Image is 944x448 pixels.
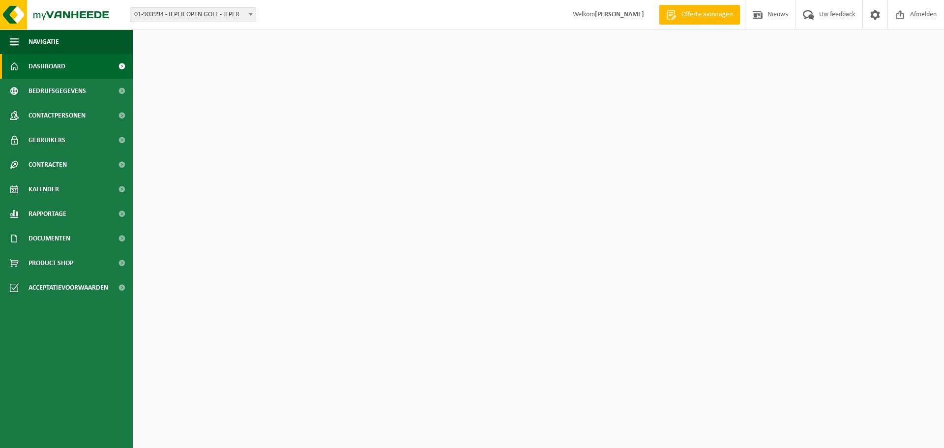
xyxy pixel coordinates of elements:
span: 01-903994 - IEPER OPEN GOLF - IEPER [130,8,256,22]
a: Offerte aanvragen [659,5,740,25]
strong: [PERSON_NAME] [595,11,644,18]
span: Rapportage [29,202,66,226]
span: Documenten [29,226,70,251]
span: Bedrijfsgegevens [29,79,86,103]
span: Navigatie [29,30,59,54]
span: Acceptatievoorwaarden [29,275,108,300]
span: 01-903994 - IEPER OPEN GOLF - IEPER [130,7,256,22]
span: Offerte aanvragen [679,10,735,20]
span: Contracten [29,152,67,177]
span: Product Shop [29,251,73,275]
span: Dashboard [29,54,65,79]
span: Gebruikers [29,128,65,152]
span: Kalender [29,177,59,202]
span: Contactpersonen [29,103,86,128]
